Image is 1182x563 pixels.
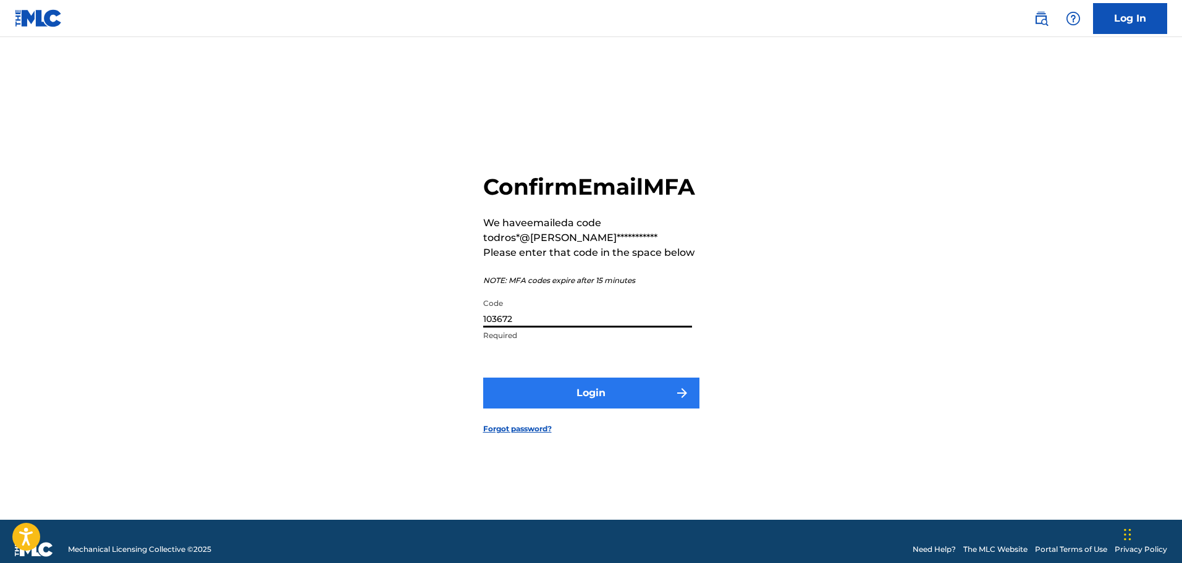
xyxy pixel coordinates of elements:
[15,542,53,557] img: logo
[1115,544,1167,555] a: Privacy Policy
[913,544,956,555] a: Need Help?
[483,330,692,341] p: Required
[1034,11,1049,26] img: search
[963,544,1028,555] a: The MLC Website
[483,275,699,286] p: NOTE: MFA codes expire after 15 minutes
[1061,6,1086,31] div: Help
[675,386,690,400] img: f7272a7cc735f4ea7f67.svg
[15,9,62,27] img: MLC Logo
[483,173,699,201] h2: Confirm Email MFA
[483,423,552,434] a: Forgot password?
[1120,504,1182,563] iframe: Chat Widget
[483,245,699,260] p: Please enter that code in the space below
[1035,544,1107,555] a: Portal Terms of Use
[68,544,211,555] span: Mechanical Licensing Collective © 2025
[483,378,699,408] button: Login
[1029,6,1053,31] a: Public Search
[1093,3,1167,34] a: Log In
[1066,11,1081,26] img: help
[1124,516,1131,553] div: Drag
